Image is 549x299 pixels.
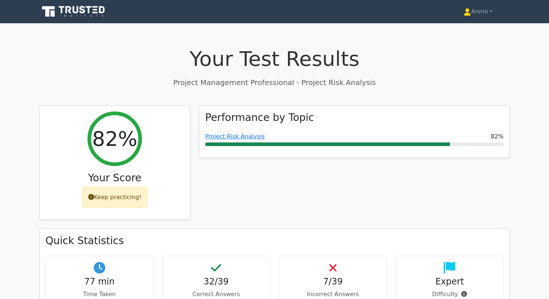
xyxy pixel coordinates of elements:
[205,133,265,140] a: Project Risk Analysis
[45,235,504,247] h3: Quick Statistics
[45,172,184,184] h3: Your Score
[168,276,264,287] h4: 32/39
[39,77,510,88] p: Project Management Professional - Project Risk Analysis
[446,4,510,19] a: Anmo
[52,276,147,287] h4: 77 min
[285,276,381,287] h4: 7/39
[402,276,498,287] h4: Expert
[52,290,147,299] p: Time Taken
[92,126,137,151] h2: 82%
[82,187,148,208] div: Keep practicing!
[402,290,498,299] p: Difficulty
[285,290,381,299] p: Incorrect Answers
[39,47,510,71] h1: Your Test Results
[168,290,264,299] p: Correct Answers
[491,132,504,141] span: 82%
[205,112,314,124] h3: Performance by Topic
